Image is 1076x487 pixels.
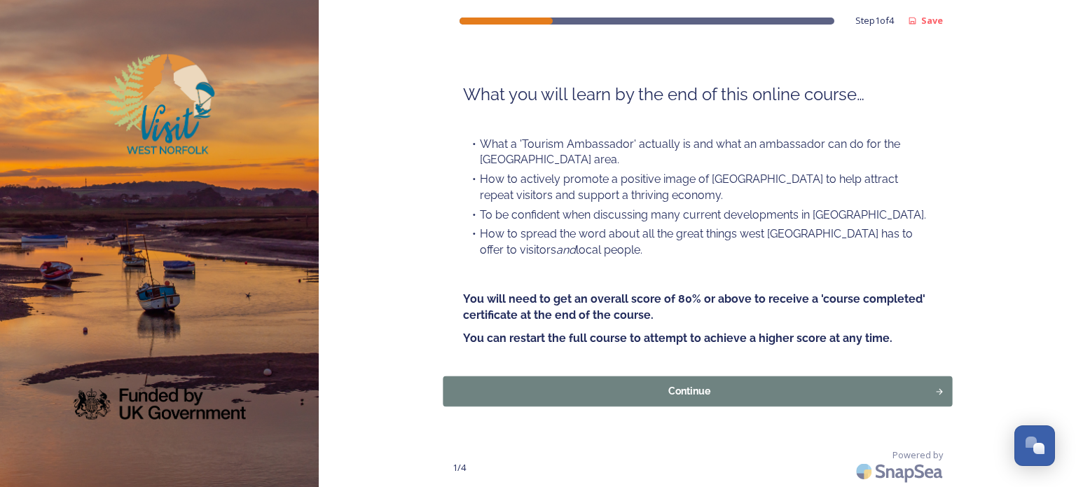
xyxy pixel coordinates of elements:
div: Continue [450,384,927,399]
strong: You can restart the full course to attempt to achieve a higher score at any time. [463,331,892,345]
span: Powered by [892,448,943,462]
strong: You will need to get an overall score of 80% or above to receive a 'course completed' certificate... [463,292,928,322]
em: and [556,243,576,256]
button: Continue [443,376,952,406]
li: How to actively promote a positive image of [GEOGRAPHIC_DATA] to help attract repeat visitors and... [463,172,932,203]
li: What a 'Tourism Ambassador' actually is and what an ambassador can do for the [GEOGRAPHIC_DATA] a... [463,137,932,168]
button: Open Chat [1014,425,1055,466]
strong: Save [921,14,943,27]
li: To be confident when discussing many current developments in [GEOGRAPHIC_DATA]. [463,207,932,224]
h2: What you will learn by the end of this online course… [463,83,932,107]
span: 1 / 4 [453,461,466,474]
li: How to spread the word about all the great things west [GEOGRAPHIC_DATA] has to offer to visitors... [463,226,932,258]
span: Step 1 of 4 [855,14,894,27]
